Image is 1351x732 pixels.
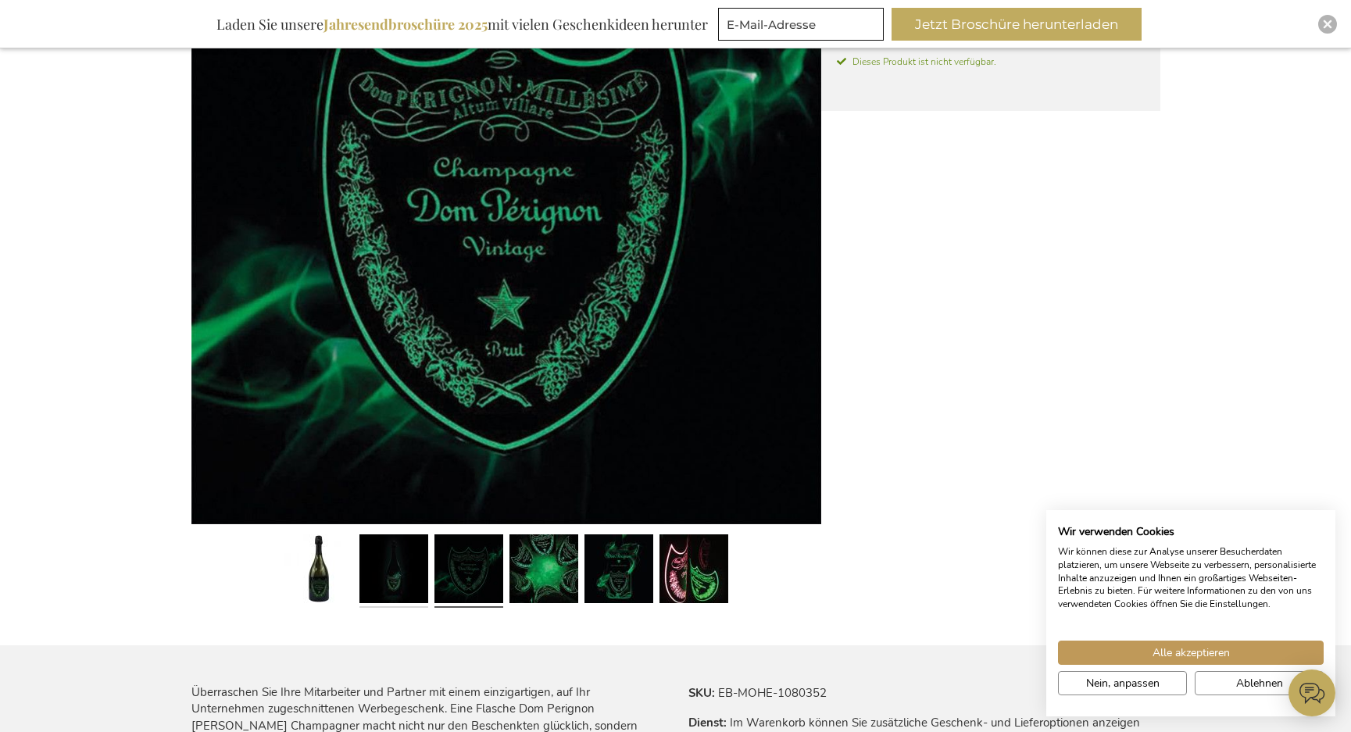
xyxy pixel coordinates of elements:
a: Dom Perignon Luminous Champagne [584,528,653,614]
span: Dieses Produkt ist nicht verfügbar. [837,55,1145,69]
a: Dom Perignon Luminous Champagne [434,528,503,614]
a: Dom Perignon Luminous Champagne [659,528,728,614]
div: Laden Sie unsere mit vielen Geschenkideen herunter [209,8,715,41]
a: Dom Perignon Luminous Champagne [509,528,578,614]
button: Alle verweigern cookies [1195,671,1324,695]
p: Wir können diese zur Analyse unserer Besucherdaten platzieren, um unsere Webseite zu verbessern, ... [1058,545,1324,611]
button: cookie Einstellungen anpassen [1058,671,1187,695]
h2: Wir verwenden Cookies [1058,525,1324,539]
a: Dom Perignon Luminous Champagne [284,528,353,614]
b: Jahresendbroschüre 2025 [323,15,488,34]
button: Jetzt Broschüre herunterladen [892,8,1142,41]
form: marketing offers and promotions [718,8,888,45]
span: Alle akzeptieren [1153,645,1230,661]
span: Nein, anpassen [1086,675,1160,691]
span: Ablehnen [1236,675,1283,691]
input: E-Mail-Adresse [718,8,884,41]
iframe: belco-activator-frame [1288,670,1335,716]
button: Akzeptieren Sie alle cookies [1058,641,1324,665]
a: Dom Perignon Luminous Champagne [359,528,428,614]
img: Close [1323,20,1332,29]
div: Close [1318,15,1337,34]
